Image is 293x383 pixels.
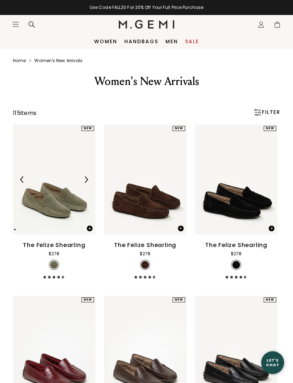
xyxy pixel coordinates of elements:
[13,125,95,235] img: The Felize Shearling
[13,58,26,64] a: Home
[264,126,276,131] div: NEW
[21,74,272,89] div: Women's New Arrivals
[165,39,178,44] a: Men
[205,241,267,250] div: The Felize Shearling
[124,39,158,44] a: Handbags
[254,109,261,116] img: Open filters
[19,176,25,183] img: Previous Arrow
[12,21,19,28] button: Open site menu
[261,358,284,367] div: Let's Chat
[140,250,150,257] div: $278
[195,125,278,279] a: The Felize Shearling$278
[104,125,187,279] a: The Felize Shearling$278
[49,250,59,257] div: $278
[13,109,36,117] div: 115 items
[50,261,58,269] img: v_7389188063291_SWATCH_50x.jpg
[264,297,276,302] div: NEW
[13,125,95,279] a: Previous ArrowNext ArrowThe Felize Shearling$278
[119,20,175,29] img: M.Gemi
[173,126,185,131] div: NEW
[104,125,187,235] img: The Felize Shearling
[231,250,242,257] div: $278
[195,125,278,235] img: The Felize Shearling
[173,297,185,302] div: NEW
[81,126,94,131] div: NEW
[81,297,94,302] div: NEW
[232,261,240,269] img: v_12456_SWATCH_50x.jpg
[94,39,117,44] a: Women
[141,261,149,269] img: v_12460_SWATCH_50x.jpg
[34,58,83,64] a: Women's new arrivals
[185,39,199,44] a: Sale
[23,241,85,250] div: The Felize Shearling
[253,109,280,116] div: FILTER
[114,241,176,250] div: The Felize Shearling
[83,176,89,183] img: Next Arrow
